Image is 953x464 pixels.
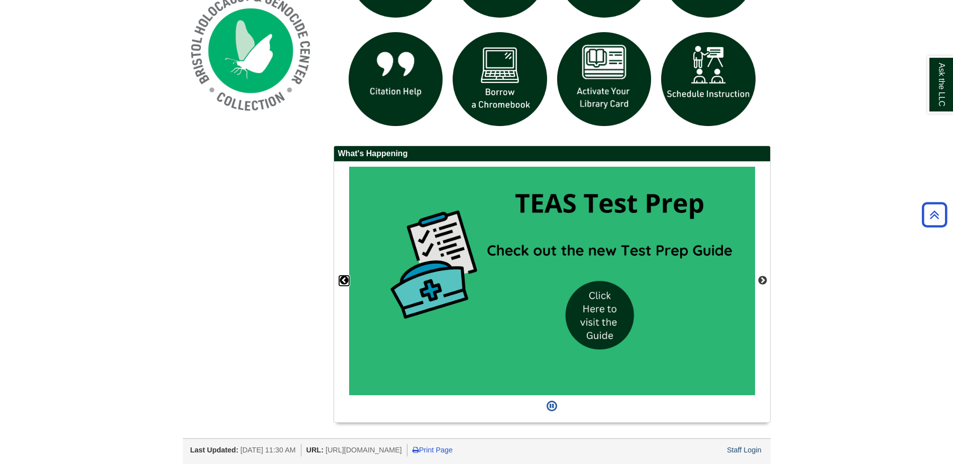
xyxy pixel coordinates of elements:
div: This box contains rotating images [349,167,755,395]
img: Check out the new TEAS Test Prep topic guide. [349,167,755,395]
img: For faculty. Schedule Library Instruction icon links to form. [656,27,761,132]
img: citation help icon links to citation help guide page [344,27,448,132]
a: Back to Top [918,208,950,221]
span: Last Updated: [190,446,239,454]
h2: What's Happening [334,146,770,162]
a: Print Page [412,446,453,454]
span: URL: [306,446,324,454]
button: Previous [339,276,349,286]
span: [URL][DOMAIN_NAME] [326,446,402,454]
button: Pause [544,395,560,417]
span: [DATE] 11:30 AM [240,446,295,454]
img: Borrow a chromebook icon links to the borrow a chromebook web page [448,27,552,132]
button: Next [758,276,768,286]
a: Staff Login [727,446,762,454]
i: Print Page [412,446,419,453]
img: activate Library Card icon links to form to activate student ID into library card [552,27,657,132]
